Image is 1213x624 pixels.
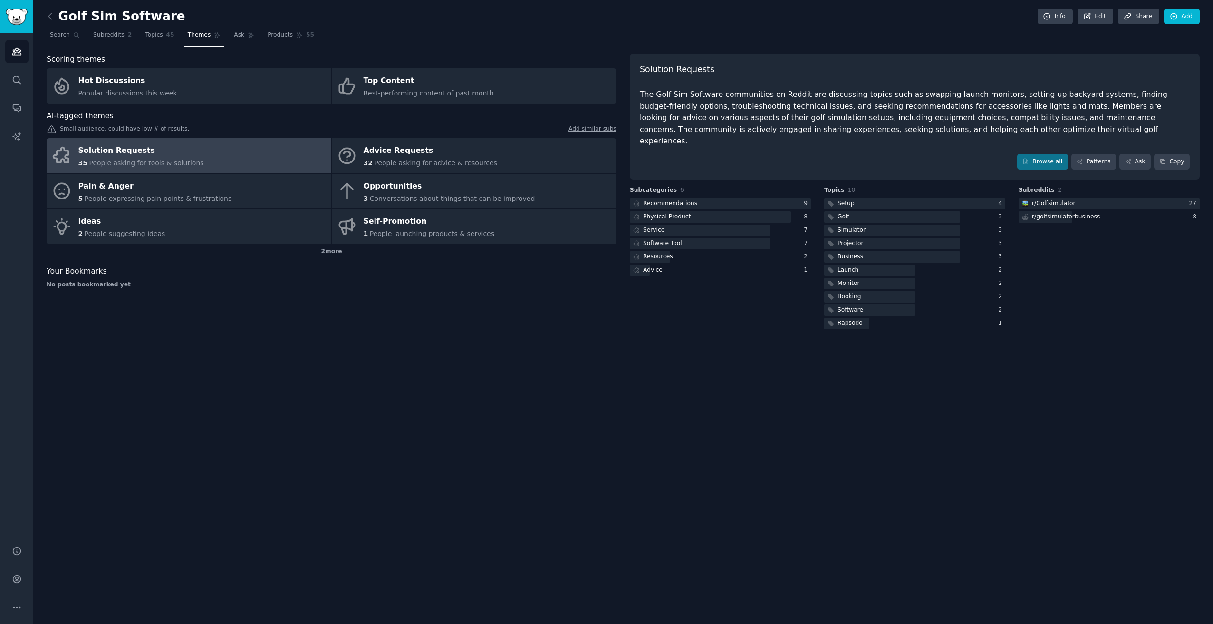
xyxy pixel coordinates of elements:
[78,214,165,229] div: Ideas
[364,89,494,97] span: Best-performing content of past month
[364,179,535,194] div: Opportunities
[370,230,494,237] span: People launching products & services
[804,239,811,248] div: 7
[838,293,861,301] div: Booking
[838,319,863,328] div: Rapsodo
[1193,213,1200,221] div: 8
[998,266,1005,274] div: 2
[998,213,1005,221] div: 3
[838,266,858,274] div: Launch
[630,238,811,250] a: Software Tool7
[78,159,87,167] span: 35
[90,28,135,47] a: Subreddits2
[640,89,1190,147] div: The Golf Sim Software communities on Reddit are discussing topics such as swapping launch monitor...
[804,266,811,274] div: 1
[332,138,616,173] a: Advice Requests32People asking for advice & resources
[306,31,314,39] span: 55
[47,9,185,24] h2: Golf Sim Software
[1032,213,1100,221] div: r/ golfsimulatorbusiness
[804,253,811,261] div: 2
[838,199,855,208] div: Setup
[1032,199,1076,208] div: r/ Golfsimulator
[998,306,1005,314] div: 2
[643,239,682,248] div: Software Tool
[78,230,83,237] span: 2
[47,265,107,277] span: Your Bookmarks
[78,195,83,202] span: 5
[188,31,211,39] span: Themes
[643,213,691,221] div: Physical Product
[47,28,83,47] a: Search
[643,226,664,235] div: Service
[1164,9,1200,25] a: Add
[85,195,232,202] span: People expressing pain points & frustrations
[998,199,1005,208] div: 4
[838,253,863,261] div: Business
[364,230,368,237] span: 1
[824,251,1005,263] a: Business3
[630,198,811,210] a: Recommendations9
[234,31,244,39] span: Ask
[374,159,497,167] span: People asking for advice & resources
[47,138,331,173] a: Solution Requests35People asking for tools & solutions
[998,239,1005,248] div: 3
[166,31,174,39] span: 45
[1119,154,1151,170] a: Ask
[838,239,863,248] div: Projector
[1118,9,1159,25] a: Share
[364,143,497,159] div: Advice Requests
[1019,198,1200,210] a: Golfsimulatorr/Golfsimulator27
[268,31,293,39] span: Products
[824,278,1005,290] a: Monitor2
[1154,154,1190,170] button: Copy
[332,174,616,209] a: Opportunities3Conversations about things that can be improved
[838,213,849,221] div: Golf
[142,28,177,47] a: Topics45
[364,214,495,229] div: Self-Promotion
[630,251,811,263] a: Resources2
[630,186,677,195] span: Subcategories
[824,198,1005,210] a: Setup4
[998,253,1005,261] div: 3
[47,68,331,104] a: Hot DiscussionsPopular discussions this week
[1019,186,1055,195] span: Subreddits
[643,199,697,208] div: Recommendations
[1019,211,1200,223] a: r/golfsimulatorbusiness8
[998,319,1005,328] div: 1
[47,54,105,66] span: Scoring themes
[1058,187,1062,193] span: 2
[824,211,1005,223] a: Golf3
[824,304,1005,316] a: Software2
[264,28,318,47] a: Products55
[50,31,70,39] span: Search
[804,226,811,235] div: 7
[824,318,1005,330] a: Rapsodo1
[1017,154,1068,170] a: Browse all
[78,89,177,97] span: Popular discussions this week
[838,279,860,288] div: Monitor
[824,291,1005,303] a: Booking2
[1038,9,1073,25] a: Info
[364,159,373,167] span: 32
[838,306,863,314] div: Software
[85,230,165,237] span: People suggesting ideas
[838,226,866,235] div: Simulator
[630,211,811,223] a: Physical Product8
[824,265,1005,276] a: Launch2
[824,186,845,195] span: Topics
[93,31,125,39] span: Subreddits
[848,187,856,193] span: 10
[370,195,535,202] span: Conversations about things that can be improved
[47,174,331,209] a: Pain & Anger5People expressing pain points & frustrations
[47,244,616,259] div: 2 more
[643,253,673,261] div: Resources
[1078,9,1113,25] a: Edit
[1022,200,1029,207] img: Golfsimulator
[1189,199,1200,208] div: 27
[364,74,494,89] div: Top Content
[47,110,114,122] span: AI-tagged themes
[998,279,1005,288] div: 2
[568,125,616,135] a: Add similar subs
[231,28,258,47] a: Ask
[804,213,811,221] div: 8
